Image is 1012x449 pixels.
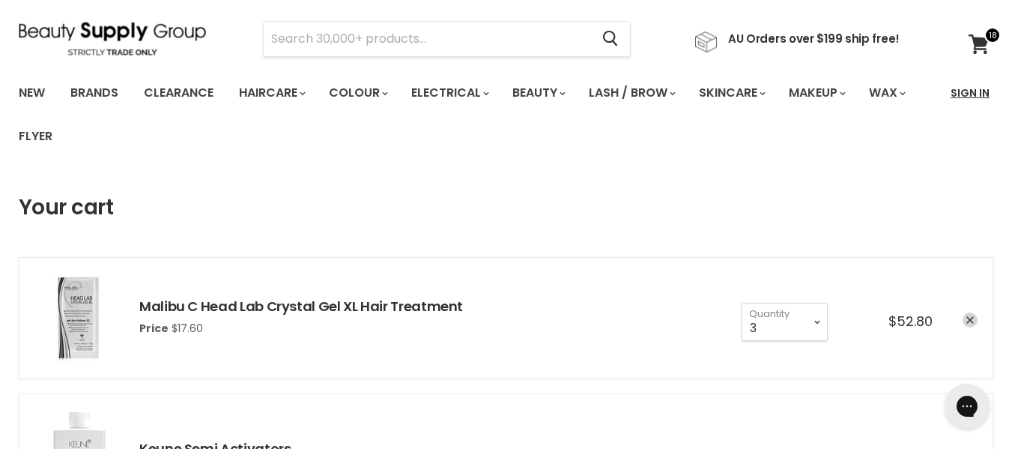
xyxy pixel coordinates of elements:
[501,77,575,109] a: Beauty
[172,321,203,336] span: $17.60
[578,77,685,109] a: Lash / Brow
[264,22,590,56] input: Search
[139,297,463,316] a: Malibu C Head Lab Crystal Gel XL Hair Treatment
[228,77,315,109] a: Haircare
[858,77,915,109] a: Wax
[942,77,999,109] a: Sign In
[963,313,978,328] a: remove Malibu C Head Lab Crystal Gel XL Hair Treatment
[139,321,169,336] span: Price
[7,77,56,109] a: New
[34,273,124,363] img: Malibu C Head Lab Crystal Gel XL Hair Treatment
[937,379,997,434] iframe: Gorgias live chat messenger
[888,312,933,331] span: $52.80
[19,196,113,220] h1: Your cart
[742,303,828,340] select: Quantity
[7,121,64,152] a: Flyer
[318,77,397,109] a: Colour
[688,77,775,109] a: Skincare
[263,21,631,57] form: Product
[59,77,130,109] a: Brands
[133,77,225,109] a: Clearance
[400,77,498,109] a: Electrical
[778,77,855,109] a: Makeup
[7,71,942,158] ul: Main menu
[590,22,630,56] button: Search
